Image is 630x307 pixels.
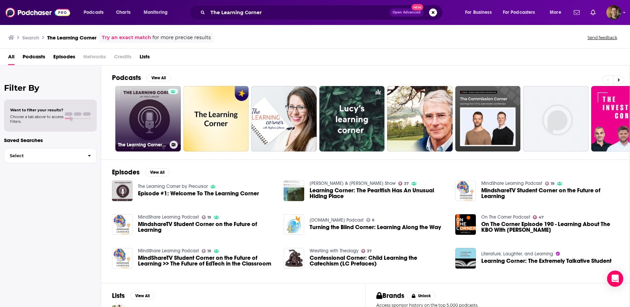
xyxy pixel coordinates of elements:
[140,51,150,65] a: Lists
[481,251,553,257] a: Literature, Laughter, and Learning
[607,271,623,287] div: Open Intercom Messenger
[550,8,561,17] span: More
[138,184,208,189] a: The Learning Corner by Precursor
[284,180,304,201] a: Learning Corner: The Pearlfish Has An Unusual Hiding Place
[398,182,409,186] a: 37
[366,218,375,222] a: 6
[503,8,535,17] span: For Podcasters
[465,8,492,17] span: For Business
[545,182,555,186] a: 19
[4,137,97,143] p: Saved Searches
[393,11,421,14] span: Open Advanced
[481,214,530,220] a: On The Corner Podcast
[376,291,404,300] h2: Brands
[361,249,372,253] a: 37
[481,188,619,199] span: MindshareTV Student Corner on the Future of Learning
[310,180,396,186] a: Ben Davis & Kelly K Show
[202,215,211,219] a: 19
[112,168,140,176] h2: Episodes
[102,34,151,41] a: Try an exact match
[411,4,424,10] span: New
[84,8,104,17] span: Podcasts
[606,5,621,20] span: Logged in as ben48625
[4,83,97,93] h2: Filter By
[138,221,276,233] a: MindshareTV Student Corner on the Future of Learning
[8,51,15,65] a: All
[145,168,169,176] button: View All
[367,250,372,253] span: 37
[498,7,545,18] button: open menu
[545,7,570,18] button: open menu
[284,214,304,235] img: Turning the Blind Corner: Learning Along the Way
[47,34,96,41] h3: The Learning Corner
[112,7,135,18] a: Charts
[372,219,374,222] span: 6
[112,168,169,176] a: EpisodesView All
[606,5,621,20] img: User Profile
[146,74,171,82] button: View All
[404,182,409,185] span: 37
[22,34,39,41] h3: Search
[310,224,441,230] a: Turning the Blind Corner: Learning Along the Way
[571,7,582,18] a: Show notifications dropdown
[10,114,63,124] span: Choose a tab above to access filters.
[390,8,424,17] button: Open AdvancedNew
[112,74,171,82] a: PodcastsView All
[310,188,447,199] a: Learning Corner: The Pearlfish Has An Unusual Hiding Place
[551,182,554,185] span: 19
[284,248,304,269] img: Confessional Corner: Child Learning the Catechism (LC Prefaces)
[112,214,133,235] img: MindshareTV Student Corner on the Future of Learning
[112,180,133,201] img: Episode #1: Welcome To The Learning Corner
[138,255,276,267] a: MindShareTV Student Corner on the Future of Learning >> The Future of EdTech in the Classroom
[138,248,199,254] a: MindShare Learning Podcast
[481,221,619,233] span: On The Corner Episode 190 - Learning About The KBO With [PERSON_NAME]
[23,51,45,65] a: Podcasts
[112,248,133,269] img: MindShareTV Student Corner on the Future of Learning >> The Future of EdTech in the Classroom
[202,249,211,253] a: 19
[83,51,106,65] span: Networks
[152,34,211,41] span: for more precise results
[455,248,476,269] img: Learning Corner: The Extremely Talkative Student
[455,180,476,201] img: MindshareTV Student Corner on the Future of Learning
[588,7,598,18] a: Show notifications dropdown
[5,6,70,19] img: Podchaser - Follow, Share and Rate Podcasts
[10,108,63,112] span: Want to filter your results?
[207,216,211,219] span: 19
[53,51,75,65] a: Episodes
[112,291,125,300] h2: Lists
[4,153,82,158] span: Select
[208,7,390,18] input: Search podcasts, credits, & more...
[144,8,168,17] span: Monitoring
[539,216,544,219] span: 47
[455,214,476,235] img: On The Corner Episode 190 - Learning About The KBO With Sung Min Kim
[196,5,449,20] div: Search podcasts, credits, & more...
[116,8,131,17] span: Charts
[481,180,542,186] a: MindShare Learning Podcast
[481,221,619,233] a: On The Corner Episode 190 - Learning About The KBO With Sung Min Kim
[138,191,259,196] a: Episode #1: Welcome To The Learning Corner
[79,7,112,18] button: open menu
[481,258,611,264] a: Learning Corner: The Extremely Talkative Student
[138,214,199,220] a: MindShare Learning Podcast
[114,51,132,65] span: Credits
[310,217,364,223] a: GCFLearnFree.org Podcast
[207,250,211,253] span: 19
